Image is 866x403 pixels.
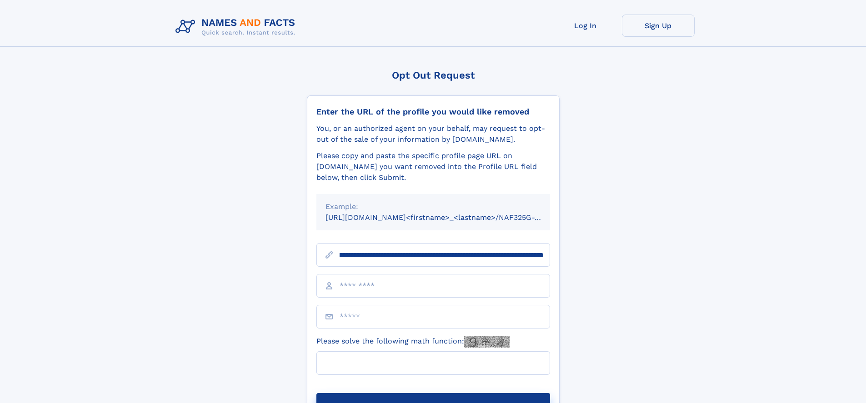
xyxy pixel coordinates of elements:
[622,15,695,37] a: Sign Up
[316,150,550,183] div: Please copy and paste the specific profile page URL on [DOMAIN_NAME] you want removed into the Pr...
[316,107,550,117] div: Enter the URL of the profile you would like removed
[307,70,560,81] div: Opt Out Request
[325,201,541,212] div: Example:
[172,15,303,39] img: Logo Names and Facts
[316,336,510,348] label: Please solve the following math function:
[325,213,567,222] small: [URL][DOMAIN_NAME]<firstname>_<lastname>/NAF325G-xxxxxxxx
[316,123,550,145] div: You, or an authorized agent on your behalf, may request to opt-out of the sale of your informatio...
[549,15,622,37] a: Log In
